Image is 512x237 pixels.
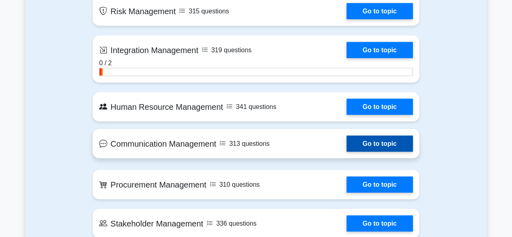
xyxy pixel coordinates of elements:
a: Go to topic [346,99,413,115]
a: Go to topic [346,216,413,232]
a: Go to topic [346,3,413,19]
a: Go to topic [346,136,413,152]
a: Go to topic [346,177,413,193]
a: Go to topic [346,42,413,58]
